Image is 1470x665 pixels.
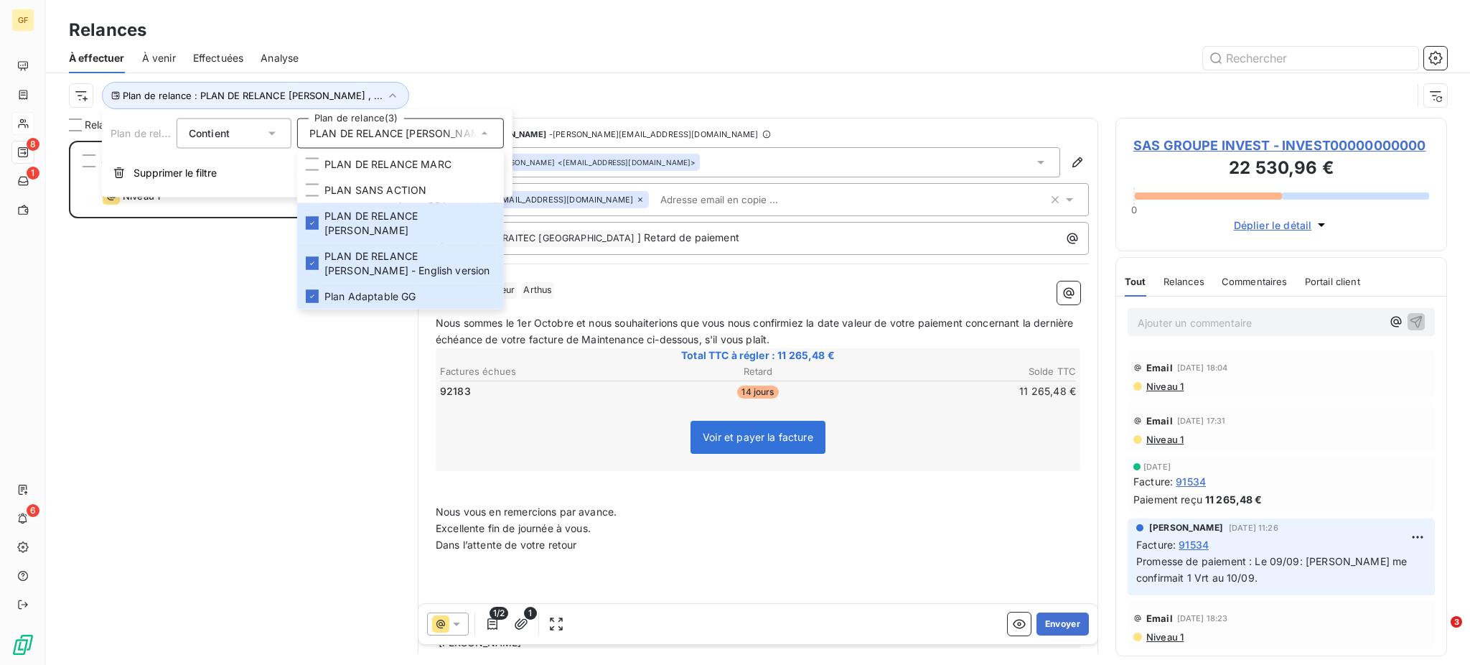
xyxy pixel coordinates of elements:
[1230,217,1334,233] button: Déplier le détail
[436,506,617,518] span: Nous vous en remercions par avance.
[102,82,409,109] button: Plan de relance : PLAN DE RELANCE [PERSON_NAME] , ...
[524,607,537,620] span: 1
[494,195,633,204] span: [EMAIL_ADDRESS][DOMAIN_NAME]
[549,130,758,139] span: - [PERSON_NAME][EMAIL_ADDRESS][DOMAIN_NAME]
[655,189,820,210] input: Adresse email en copie ...
[1176,474,1206,489] span: 91534
[1234,218,1312,233] span: Déplier le détail
[324,157,451,172] span: PLAN DE RELANCE MARC
[865,364,1077,379] th: Solde TTC
[309,126,490,141] span: PLAN DE RELANCE [PERSON_NAME]
[1131,204,1137,215] span: 0
[494,157,696,167] div: <[EMAIL_ADDRESS][DOMAIN_NAME]>
[1133,474,1173,489] span: Facture :
[1146,362,1173,373] span: Email
[1143,462,1171,471] span: [DATE]
[102,157,512,189] button: Supprimer le filtre
[1133,155,1429,184] h3: 22 530,96 €
[123,90,383,101] span: Plan de relance : PLAN DE RELANCE [PERSON_NAME] , ...
[69,17,146,43] h3: Relances
[1145,381,1184,392] span: Niveau 1
[652,364,864,379] th: Retard
[1205,492,1263,507] span: 11 265,48 €
[1451,616,1462,628] span: 3
[1177,363,1228,372] span: [DATE] 18:04
[1133,136,1429,155] span: SAS GROUPE INVEST - INVEST00000000000
[1421,616,1456,651] iframe: Intercom live chat
[1145,631,1184,643] span: Niveau 1
[1229,524,1278,532] span: [DATE] 11:26
[436,317,1077,345] span: Nous sommes le 1er Octobre et nous souhaiterions que vous nous confirmiez la date valeur de votre...
[324,289,416,304] span: Plan Adaptable GG
[1136,555,1410,584] span: Promesse de paiement : Le 09/09: [PERSON_NAME] me confirmait 1 Vrt au 10/09.
[1222,276,1288,287] span: Commentaires
[1036,613,1089,636] button: Envoyer
[11,9,34,32] div: GF
[27,504,39,517] span: 6
[134,166,217,180] span: Supprimer le filtre
[436,539,577,551] span: Dans l’attente de votre retour
[436,522,591,534] span: Excellente fin de journée à vous.
[324,209,495,238] span: PLAN DE RELANCE [PERSON_NAME]
[1164,276,1204,287] span: Relances
[261,51,299,65] span: Analyse
[1136,537,1176,552] span: Facture :
[1203,47,1418,70] input: Rechercher
[521,282,554,299] span: Arthus
[69,51,125,65] span: À effectuer
[11,633,34,656] img: Logo LeanPay
[1305,276,1360,287] span: Portail client
[703,431,813,443] span: Voir et payer la facture
[494,231,637,247] span: GRAITEC [GEOGRAPHIC_DATA]
[490,607,508,620] span: 1/2
[27,138,39,151] span: 8
[1177,614,1228,623] span: [DATE] 18:23
[111,127,184,139] span: Plan de relance
[1125,276,1146,287] span: Tout
[1133,492,1202,507] span: Paiement reçu
[27,167,39,180] span: 1
[439,364,651,379] th: Factures échues
[85,118,123,132] span: Relance
[480,130,546,139] span: [PERSON_NAME]
[193,51,244,65] span: Effectuées
[1177,417,1226,425] span: [DATE] 17:31
[737,386,778,399] span: 14 jours
[1179,537,1209,552] span: 91534
[1146,613,1173,624] span: Email
[438,348,1078,363] span: Total TTC à régler : 11 265,48 €
[440,384,471,399] span: 92183
[142,51,176,65] span: À venir
[1145,434,1184,445] span: Niveau 1
[324,183,426,197] span: PLAN SANS ACTION
[1149,521,1223,534] span: [PERSON_NAME]
[324,249,495,278] span: PLAN DE RELANCE [PERSON_NAME] - English version
[494,157,555,167] span: [PERSON_NAME]
[865,383,1077,399] td: 11 265,48 €
[637,231,739,243] span: ] Retard de paiement
[189,127,230,139] span: Contient
[1146,415,1173,427] span: Email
